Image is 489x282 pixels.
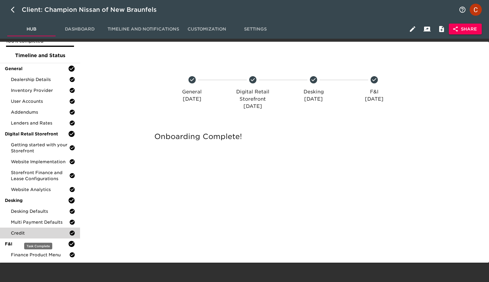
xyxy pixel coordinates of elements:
button: notifications [455,2,470,17]
p: General [164,88,220,96]
span: Digital Retail Storefront [5,131,68,137]
span: Desking [5,197,68,203]
span: Timeline and Notifications [108,25,179,33]
span: Settings [235,25,276,33]
span: Website Analytics [11,186,69,193]
span: Lenders and Rates [11,120,69,126]
p: F&I [346,88,402,96]
img: Profile [470,4,482,16]
button: Edit Hub [405,22,420,36]
div: Client: Champion Nissan of New Braunfels [22,5,165,15]
span: User Accounts [11,98,69,104]
span: Storefront Finance and Lease Configurations [11,170,69,182]
span: Getting started with your Storefront [11,142,69,154]
span: Dealership Details [11,76,69,83]
span: Customization [186,25,227,33]
span: Multi Payment Defaults [11,219,69,225]
span: Website Implementation [11,159,69,165]
button: Internal Notes and Comments [434,22,449,36]
span: F&I [5,241,68,247]
p: [DATE] [346,96,402,103]
button: Share [449,24,482,35]
h5: Onboarding Complete! [154,132,412,141]
span: Hub [11,25,52,33]
p: [DATE] [164,96,220,103]
span: Finance Product Menu [11,252,69,258]
p: Digital Retail Storefront [225,88,281,103]
span: Addendums [11,109,69,115]
span: Credit [11,230,69,236]
p: Desking [286,88,342,96]
button: Client View [420,22,434,36]
span: Timeline and Status [5,52,75,59]
span: General [5,66,68,72]
span: Dashboard [59,25,100,33]
span: Desking Defaults [11,208,69,214]
p: [DATE] [225,103,281,110]
span: Inventory Provider [11,87,69,93]
span: Share [454,25,477,33]
p: [DATE] [286,96,342,103]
